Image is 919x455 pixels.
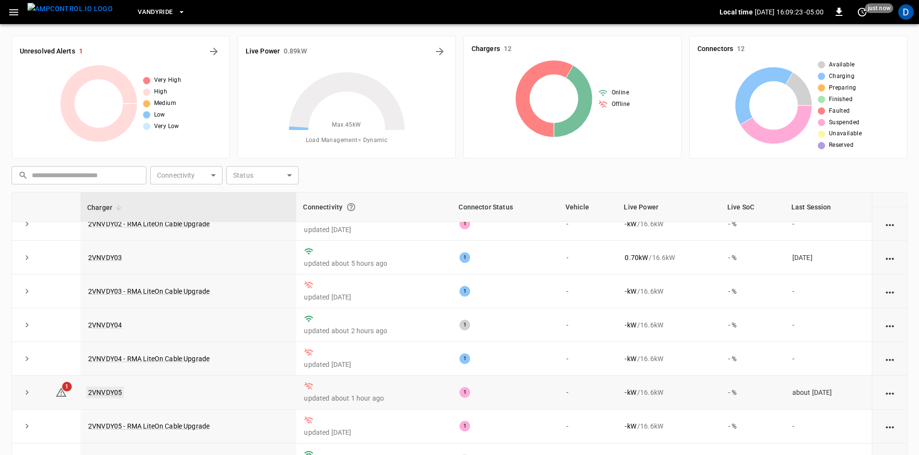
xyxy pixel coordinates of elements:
[829,141,853,150] span: Reserved
[625,320,713,330] div: / 16.6 kW
[559,193,617,222] th: Vehicle
[829,60,855,70] span: Available
[720,7,753,17] p: Local time
[721,342,785,376] td: - %
[625,354,636,364] p: - kW
[829,83,856,93] span: Preparing
[884,388,896,397] div: action cell options
[829,72,854,81] span: Charging
[854,4,870,20] button: set refresh interval
[612,100,630,109] span: Offline
[625,388,636,397] p: - kW
[625,354,713,364] div: / 16.6 kW
[625,421,713,431] div: / 16.6 kW
[559,376,617,409] td: -
[697,44,733,54] h6: Connectors
[154,87,168,97] span: High
[87,202,125,213] span: Charger
[88,321,122,329] a: 2VNVDY04
[304,428,444,437] p: updated [DATE]
[459,219,470,229] div: 1
[88,220,210,228] a: 2VNVDY02 - RMA LiteOn Cable Upgrade
[884,253,896,262] div: action cell options
[459,353,470,364] div: 1
[20,284,34,299] button: expand row
[459,421,470,431] div: 1
[20,217,34,231] button: expand row
[785,241,872,274] td: [DATE]
[721,193,785,222] th: Live SoC
[303,198,445,216] div: Connectivity
[559,342,617,376] td: -
[785,308,872,342] td: -
[332,120,361,130] span: Max. 45 kW
[304,292,444,302] p: updated [DATE]
[452,193,558,222] th: Connector Status
[884,354,896,364] div: action cell options
[884,421,896,431] div: action cell options
[20,351,34,366] button: expand row
[20,419,34,433] button: expand row
[246,46,280,57] h6: Live Power
[625,421,636,431] p: - kW
[86,387,124,398] a: 2VNVDY05
[559,274,617,308] td: -
[884,320,896,330] div: action cell options
[721,274,785,308] td: - %
[20,385,34,400] button: expand row
[625,286,713,296] div: / 16.6 kW
[20,46,75,57] h6: Unresolved Alerts
[625,320,636,330] p: - kW
[612,88,629,98] span: Online
[304,259,444,268] p: updated about 5 hours ago
[154,110,165,120] span: Low
[625,253,713,262] div: / 16.6 kW
[721,410,785,443] td: - %
[884,219,896,229] div: action cell options
[154,122,179,131] span: Very Low
[559,410,617,443] td: -
[625,219,713,229] div: / 16.6 kW
[459,252,470,263] div: 1
[559,308,617,342] td: -
[206,44,222,59] button: All Alerts
[27,3,113,15] img: ampcontrol.io logo
[785,207,872,241] td: -
[432,44,447,59] button: Energy Overview
[459,286,470,297] div: 1
[625,388,713,397] div: / 16.6 kW
[785,274,872,308] td: -
[62,382,72,391] span: 1
[459,320,470,330] div: 1
[88,422,210,430] a: 2VNVDY05 - RMA LiteOn Cable Upgrade
[829,106,850,116] span: Faulted
[721,308,785,342] td: - %
[134,3,189,22] button: VandyRide
[785,193,872,222] th: Last Session
[785,376,872,409] td: about [DATE]
[306,136,388,145] span: Load Management = Dynamic
[504,44,512,54] h6: 12
[304,393,444,403] p: updated about 1 hour ago
[88,254,122,261] a: 2VNVDY03
[154,76,182,85] span: Very High
[721,241,785,274] td: - %
[459,387,470,398] div: 1
[829,118,860,128] span: Suspended
[884,286,896,296] div: action cell options
[304,360,444,369] p: updated [DATE]
[755,7,824,17] p: [DATE] 16:09:23 -05:00
[721,207,785,241] td: - %
[304,225,444,234] p: updated [DATE]
[342,198,360,216] button: Connection between the charger and our software.
[785,342,872,376] td: -
[88,287,210,295] a: 2VNVDY03 - RMA LiteOn Cable Upgrade
[829,95,853,104] span: Finished
[559,241,617,274] td: -
[737,44,745,54] h6: 12
[721,376,785,409] td: - %
[55,388,67,396] a: 1
[865,3,893,13] span: just now
[884,185,896,195] div: action cell options
[154,99,176,108] span: Medium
